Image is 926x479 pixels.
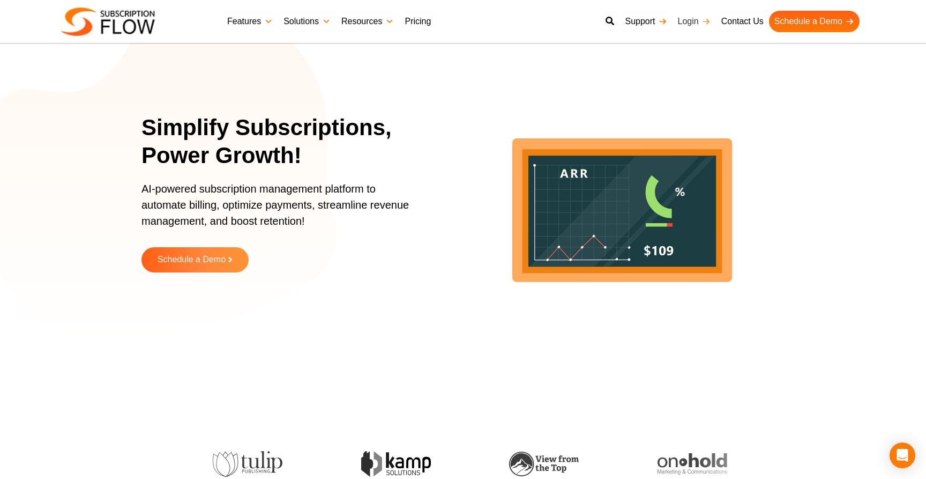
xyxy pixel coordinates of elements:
[222,11,278,32] a: Features
[509,452,579,477] img: view-from-the-top
[658,453,727,475] img: onhold-marketing
[619,11,672,32] a: Support
[141,114,434,170] h1: Simplify Subscriptions, Power Growth!
[141,181,420,240] p: AI-powered subscription management platform to automate billing, optimize payments, streamline re...
[141,247,249,272] a: Schedule a Demo
[769,11,860,32] a: Schedule a Demo
[716,11,769,32] a: Contact Us
[890,443,915,468] div: Open Intercom Messenger
[61,8,155,36] img: Subscriptionflow
[673,11,716,32] a: Login
[213,451,282,477] img: tulip-publishing
[399,11,436,32] a: Pricing
[361,451,431,476] img: kamp-solution
[336,11,399,32] a: Resources
[278,11,336,32] a: Solutions
[158,255,226,264] span: Schedule a Demo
